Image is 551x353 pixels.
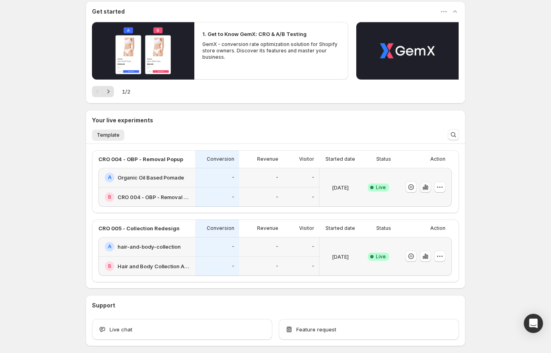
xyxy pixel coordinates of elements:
[92,86,114,97] nav: Pagination
[232,243,234,250] p: -
[202,30,307,38] h2: 1. Get to Know GemX: CRO & A/B Testing
[430,156,445,162] p: Action
[376,253,386,260] span: Live
[312,194,314,200] p: -
[448,129,459,140] button: Search and filter results
[312,174,314,181] p: -
[207,156,234,162] p: Conversion
[118,262,190,270] h2: Hair and Body Collection AB Test
[299,156,314,162] p: Visitor
[118,243,181,251] h2: hair-and-body-collection
[98,224,180,232] p: CRO 005 - Collection Redesign
[332,253,349,261] p: [DATE]
[92,116,153,124] h3: Your live experiments
[276,174,278,181] p: -
[257,225,278,231] p: Revenue
[108,243,112,250] h2: A
[276,194,278,200] p: -
[92,22,194,80] button: Play video
[312,263,314,269] p: -
[299,225,314,231] p: Visitor
[207,225,234,231] p: Conversion
[276,243,278,250] p: -
[97,132,120,138] span: Template
[92,301,115,309] h3: Support
[108,263,111,269] h2: B
[98,155,183,163] p: CRO 004 - OBP - Removal Popup
[232,174,234,181] p: -
[430,225,445,231] p: Action
[118,174,184,181] h2: Organic Oil Based Pomade
[232,194,234,200] p: -
[376,225,391,231] p: Status
[232,263,234,269] p: -
[202,41,340,60] p: GemX - conversion rate optimization solution for Shopify store owners. Discover its features and ...
[312,243,314,250] p: -
[524,314,543,333] div: Open Intercom Messenger
[110,325,132,333] span: Live chat
[276,263,278,269] p: -
[296,325,336,333] span: Feature request
[103,86,114,97] button: Next
[376,184,386,191] span: Live
[122,88,130,96] span: 1 / 2
[108,194,111,200] h2: B
[325,156,355,162] p: Started date
[376,156,391,162] p: Status
[108,174,112,181] h2: A
[257,156,278,162] p: Revenue
[92,8,125,16] h3: Get started
[118,193,190,201] h2: CRO 004 - OBP - Removal Popup (variant)
[356,22,459,80] button: Play video
[325,225,355,231] p: Started date
[332,183,349,191] p: [DATE]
